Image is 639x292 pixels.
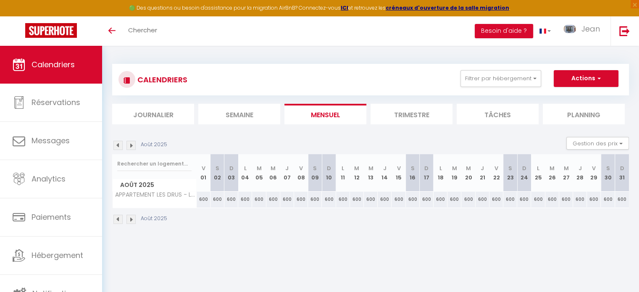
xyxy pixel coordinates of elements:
[615,192,629,207] div: 600
[476,154,489,192] th: 21
[117,156,192,171] input: Rechercher un logement...
[244,164,247,172] abbr: L
[350,154,364,192] th: 12
[135,70,187,89] h3: CALENDRIERS
[517,154,531,192] th: 24
[406,154,420,192] th: 16
[606,164,610,172] abbr: S
[517,192,531,207] div: 600
[601,192,615,207] div: 600
[522,164,526,172] abbr: D
[308,192,322,207] div: 600
[461,192,475,207] div: 600
[559,192,573,207] div: 600
[342,164,344,172] abbr: L
[494,164,498,172] abbr: V
[32,97,80,108] span: Réservations
[371,104,452,124] li: Trimestre
[554,70,618,87] button: Actions
[573,192,587,207] div: 600
[587,154,601,192] th: 29
[322,154,336,192] th: 10
[503,192,517,207] div: 600
[122,16,163,46] a: Chercher
[503,154,517,192] th: 23
[266,192,280,207] div: 600
[543,104,625,124] li: Planning
[392,192,405,207] div: 600
[476,192,489,207] div: 600
[434,154,447,192] th: 18
[508,164,512,172] abbr: S
[592,164,596,172] abbr: V
[197,154,210,192] th: 01
[32,212,71,222] span: Paiements
[284,104,366,124] li: Mensuel
[128,26,157,34] span: Chercher
[210,192,224,207] div: 600
[550,164,555,172] abbr: M
[411,164,415,172] abbr: S
[545,192,559,207] div: 600
[364,154,378,192] th: 13
[224,154,238,192] th: 03
[581,24,600,34] span: Jean
[210,154,224,192] th: 02
[447,154,461,192] th: 19
[557,16,610,46] a: ... Jean
[559,154,573,192] th: 27
[579,164,582,172] abbr: J
[224,192,238,207] div: 600
[537,164,539,172] abbr: L
[336,192,350,207] div: 600
[386,4,509,11] a: créneaux d'ouverture de la salle migration
[294,192,308,207] div: 600
[266,154,280,192] th: 06
[563,25,576,33] img: ...
[229,164,234,172] abbr: D
[489,154,503,192] th: 22
[7,3,32,29] button: Ouvrir le widget de chat LiveChat
[457,104,539,124] li: Tâches
[336,154,350,192] th: 11
[434,192,447,207] div: 600
[378,154,392,192] th: 14
[406,192,420,207] div: 600
[32,250,83,260] span: Hébergement
[392,154,405,192] th: 15
[601,154,615,192] th: 30
[285,164,289,172] abbr: J
[25,23,77,38] img: Super Booking
[354,164,359,172] abbr: M
[461,154,475,192] th: 20
[322,192,336,207] div: 600
[531,192,545,207] div: 600
[294,154,308,192] th: 08
[271,164,276,172] abbr: M
[113,179,196,191] span: Août 2025
[615,154,629,192] th: 31
[368,164,373,172] abbr: M
[420,192,434,207] div: 600
[341,4,348,11] a: ICI
[280,154,294,192] th: 07
[420,154,434,192] th: 17
[619,26,630,36] img: logout
[364,192,378,207] div: 600
[114,192,198,198] span: APPARTEMENT LES DRUS - Les Praz
[299,164,303,172] abbr: V
[313,164,317,172] abbr: S
[202,164,205,172] abbr: V
[460,70,541,87] button: Filtrer par hébergement
[587,192,601,207] div: 600
[566,137,629,150] button: Gestion des prix
[439,164,442,172] abbr: L
[32,135,70,146] span: Messages
[397,164,400,172] abbr: V
[252,154,266,192] th: 05
[32,174,66,184] span: Analytics
[603,254,633,286] iframe: Chat
[378,192,392,207] div: 600
[280,192,294,207] div: 600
